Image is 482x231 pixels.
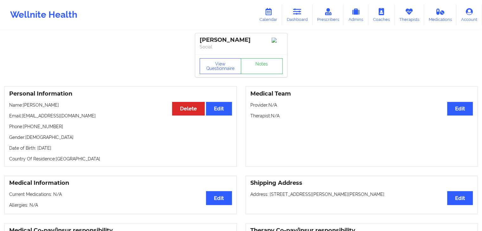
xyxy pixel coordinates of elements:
a: Admins [344,4,368,25]
p: Country Of Residence: [GEOGRAPHIC_DATA] [9,156,232,162]
a: Notes [241,58,283,74]
button: Edit [447,102,473,115]
h3: Personal Information [9,90,232,97]
p: Allergies: N/A [9,202,232,208]
h3: Shipping Address [250,179,473,187]
a: Coaches [368,4,395,25]
p: Social [200,44,283,50]
button: View Questionnaire [200,58,241,74]
p: Gender: [DEMOGRAPHIC_DATA] [9,134,232,140]
p: Provider: N/A [250,102,473,108]
a: Dashboard [282,4,312,25]
p: Current Medications: N/A [9,191,232,197]
p: Date of Birth: [DATE] [9,145,232,151]
button: Edit [206,102,232,115]
p: Address: [STREET_ADDRESS][PERSON_NAME][PERSON_NAME] [250,191,473,197]
a: Therapists [395,4,424,25]
p: Therapist: N/A [250,113,473,119]
a: Calendar [255,4,282,25]
p: Name: [PERSON_NAME] [9,102,232,108]
button: Delete [172,102,205,115]
p: Phone: [PHONE_NUMBER] [9,123,232,130]
a: Prescribers [312,4,344,25]
a: Account [456,4,482,25]
button: Edit [206,191,232,205]
h3: Medical Team [250,90,473,97]
p: Email: [EMAIL_ADDRESS][DOMAIN_NAME] [9,113,232,119]
button: Edit [447,191,473,205]
div: [PERSON_NAME] [200,36,283,44]
h3: Medical Information [9,179,232,187]
a: Medications [424,4,457,25]
img: Image%2Fplaceholer-image.png [272,38,283,43]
